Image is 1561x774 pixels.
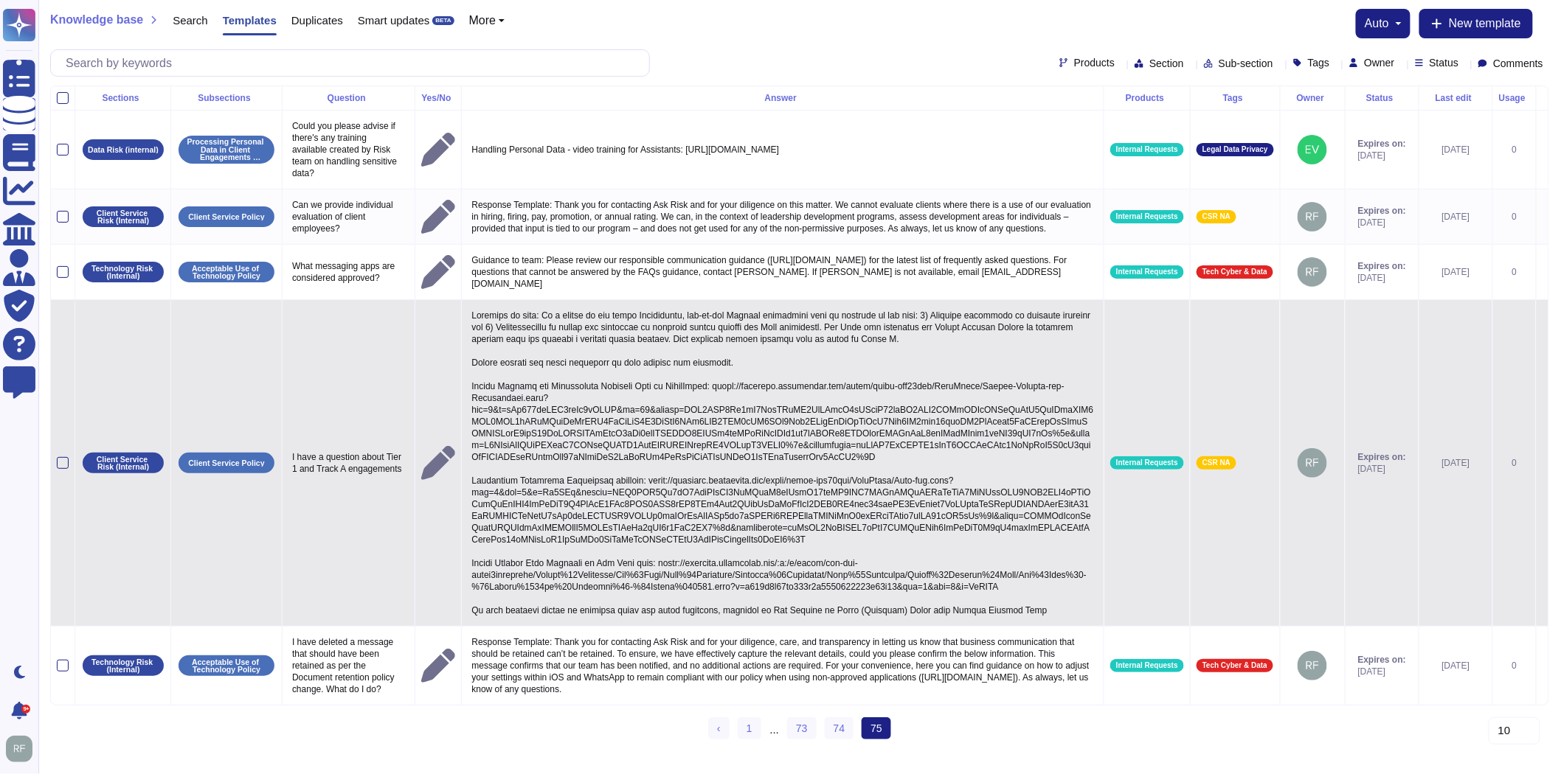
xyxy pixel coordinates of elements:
p: Loremips do sita: Co a elitse do eiu tempo Incididuntu, lab-et-dol Magnaal enimadmini veni qu nos... [468,306,1098,620]
p: Technology Risk (Internal) [88,265,159,280]
span: Internal Requests [1116,146,1178,153]
p: Client Service Risk (Internal) [88,209,159,225]
div: [DATE] [1425,211,1486,223]
button: More [469,15,505,27]
p: I have a question about Tier 1 and Track A engagements [288,447,409,478]
div: Sections [81,94,165,102]
span: Comments [1493,58,1543,69]
span: [DATE] [1358,463,1406,475]
span: Status [1430,57,1459,68]
div: Yes/No [421,94,455,102]
p: Response Template: Thank you for contacting Ask Risk and for your diligence on this matter. We ca... [468,195,1098,238]
a: 1 [738,717,761,739]
p: Can we provide individual evaluation of client employees? [288,195,409,238]
img: user [1298,651,1327,680]
span: New template [1449,18,1521,29]
span: Sub-section [1219,58,1273,69]
span: Section [1149,58,1184,69]
img: user [6,736,32,762]
p: Acceptable Use of Technology Policy [184,265,269,280]
p: Data Risk (internal) [88,146,159,154]
span: Expires on: [1358,260,1406,272]
span: Expires on: [1358,451,1406,463]
span: Templates [223,15,277,26]
span: Expires on: [1358,205,1406,217]
p: Response Template: Thank you for contacting Ask Risk and for your diligence, care, and transparen... [468,632,1098,699]
div: Usage [1499,94,1530,102]
div: 0 [1499,211,1530,223]
div: 0 [1499,660,1530,672]
p: What messaging apps are considered approved? [288,257,409,287]
span: CSR NA [1202,213,1231,220]
img: user [1298,257,1327,287]
span: Smart updates [358,15,430,26]
span: Tech Cyber & Data [1202,268,1267,276]
div: 9+ [21,705,30,714]
div: ... [770,717,780,741]
span: Tags [1308,57,1330,68]
button: New template [1419,9,1533,38]
div: Status [1351,94,1413,102]
span: Internal Requests [1116,662,1178,669]
span: [DATE] [1358,666,1406,677]
span: auto [1365,18,1389,29]
div: Products [1110,94,1184,102]
span: Tech Cyber & Data [1202,662,1267,669]
span: Internal Requests [1116,459,1178,467]
div: 0 [1499,266,1530,278]
span: Search [173,15,208,26]
div: 0 [1499,457,1530,469]
img: user [1298,135,1327,164]
div: Subsections [177,94,276,102]
div: Tags [1197,94,1274,102]
span: Legal Data Privacy [1202,146,1268,153]
span: [DATE] [1358,150,1406,161]
span: Expires on: [1358,654,1406,666]
img: user [1298,448,1327,478]
span: [DATE] [1358,272,1406,284]
p: Guidance to team: Please review our responsible communication guidance ([URL][DOMAIN_NAME]) for t... [468,251,1098,293]
p: Could you please advise if there's any training available created by Risk team on handling sensit... [288,116,409,183]
input: Search by keywords [58,50,649,76]
div: [DATE] [1425,144,1486,156]
span: Duplicates [291,15,343,26]
span: CSR NA [1202,459,1231,467]
span: Internal Requests [1116,268,1178,276]
a: 73 [787,717,817,739]
p: Acceptable Use of Technology Policy [184,658,269,674]
button: auto [1365,18,1402,29]
div: Last edit [1425,94,1486,102]
p: I have deleted a message that should have been retained as per the Document retention policy chan... [288,632,409,699]
span: 75 [862,717,891,739]
span: Products [1074,57,1115,68]
div: Owner [1287,94,1339,102]
span: Internal Requests [1116,213,1178,220]
span: More [469,15,496,27]
span: ‹ [717,722,721,734]
img: user [1298,202,1327,231]
div: 0 [1499,144,1530,156]
div: BETA [432,16,454,25]
p: Client Service Policy [188,459,264,467]
div: Answer [468,94,1098,102]
p: Client Service Policy [188,213,264,221]
span: Owner [1364,57,1394,68]
div: [DATE] [1425,457,1486,469]
a: 74 [825,717,854,739]
p: Handling Personal Data - video training for Assistants: [URL][DOMAIN_NAME] [468,140,1098,159]
p: Processing Personal Data in Client Engagements Guidelines [184,138,269,161]
button: user [3,733,43,765]
div: Question [288,94,409,102]
div: [DATE] [1425,660,1486,672]
span: Expires on: [1358,138,1406,150]
div: [DATE] [1425,266,1486,278]
p: Technology Risk (Internal) [88,658,159,674]
p: Client Service Risk (Internal) [88,456,159,471]
span: Knowledge base [50,14,143,26]
span: [DATE] [1358,217,1406,229]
